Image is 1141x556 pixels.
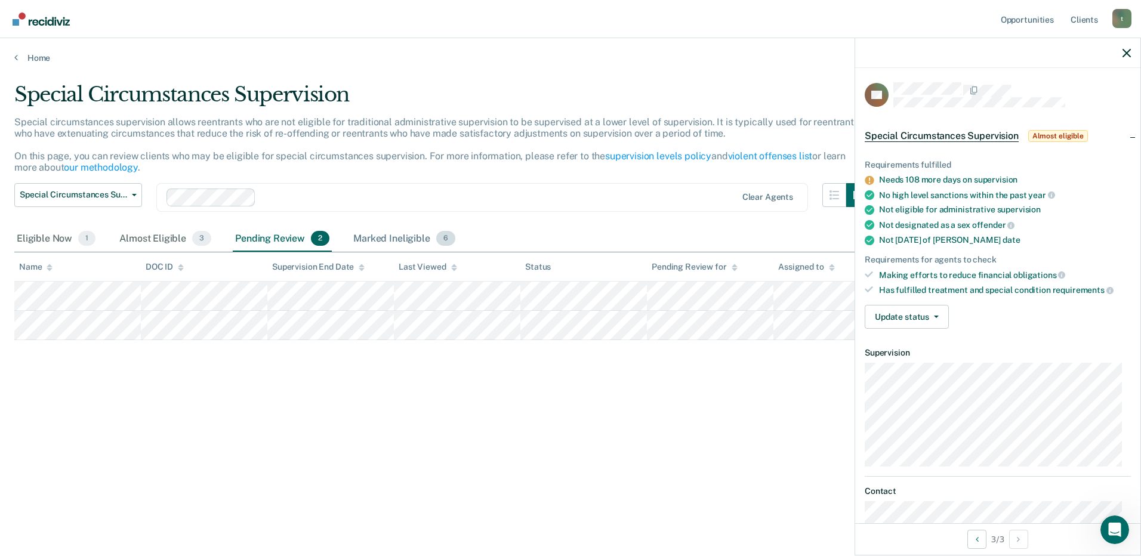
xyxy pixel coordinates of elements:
[1013,270,1065,280] span: obligations
[399,262,457,272] div: Last Viewed
[879,190,1131,200] div: No high level sanctions within the past
[525,262,551,272] div: Status
[865,305,949,329] button: Update status
[233,226,332,252] div: Pending Review
[78,231,95,246] span: 1
[1009,530,1028,549] button: Next Opportunity
[14,226,98,252] div: Eligible Now
[879,220,1131,230] div: Not designated as a sex
[192,231,211,246] span: 3
[20,190,127,200] span: Special Circumstances Supervision
[1112,9,1131,28] div: t
[146,262,184,272] div: DOC ID
[605,150,711,162] a: supervision levels policy
[351,226,458,252] div: Marked Ineligible
[778,262,834,272] div: Assigned to
[64,162,138,173] a: our methodology
[272,262,365,272] div: Supervision End Date
[1003,235,1020,245] span: date
[652,262,737,272] div: Pending Review for
[879,205,1131,215] div: Not eligible for administrative
[855,523,1140,555] div: 3 / 3
[1100,515,1129,544] iframe: Intercom live chat
[436,231,455,246] span: 6
[997,205,1041,214] span: supervision
[865,130,1019,142] span: Special Circumstances Supervision
[1053,285,1114,295] span: requirements
[14,52,1127,63] a: Home
[879,270,1131,280] div: Making efforts to reduce financial
[1028,130,1088,142] span: Almost eligible
[972,220,1015,230] span: offender
[865,486,1131,496] dt: Contact
[879,285,1131,295] div: Has fulfilled treatment and special condition
[13,13,70,26] img: Recidiviz
[19,262,53,272] div: Name
[728,150,813,162] a: violent offenses list
[14,116,859,174] p: Special circumstances supervision allows reentrants who are not eligible for traditional administ...
[1028,190,1054,200] span: year
[865,255,1131,265] div: Requirements for agents to check
[865,348,1131,358] dt: Supervision
[1112,9,1131,28] button: Profile dropdown button
[311,231,329,246] span: 2
[879,235,1131,245] div: Not [DATE] of [PERSON_NAME]
[742,192,793,202] div: Clear agents
[967,530,986,549] button: Previous Opportunity
[855,117,1140,155] div: Special Circumstances SupervisionAlmost eligible
[117,226,214,252] div: Almost Eligible
[865,160,1131,170] div: Requirements fulfilled
[879,175,1131,185] div: Needs 108 more days on supervision
[14,82,870,116] div: Special Circumstances Supervision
